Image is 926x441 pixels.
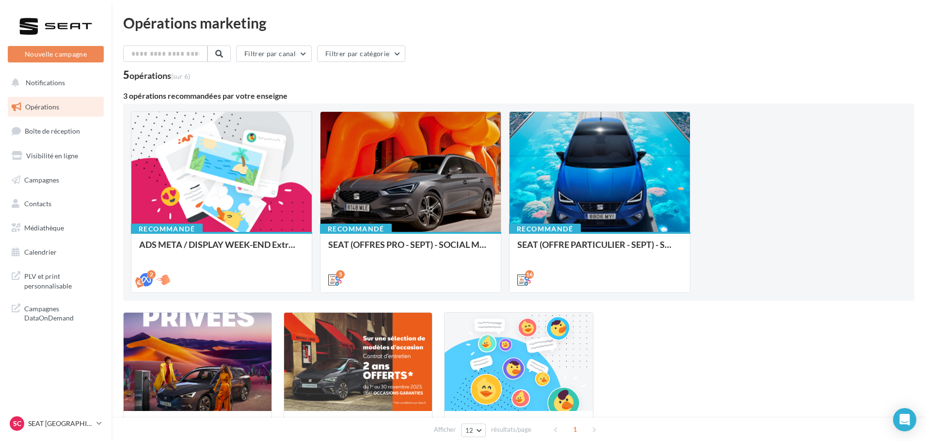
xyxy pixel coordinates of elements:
[461,424,486,437] button: 12
[24,199,51,208] span: Contacts
[131,224,203,234] div: Recommandé
[123,15,914,30] div: Opérations marketing
[328,240,493,259] div: SEAT (OFFRES PRO - SEPT) - SOCIAL MEDIA
[26,78,65,87] span: Notifications
[6,73,102,93] button: Notifications
[6,194,106,214] a: Contacts
[24,302,100,323] span: Campagnes DataOnDemand
[171,72,190,80] span: (sur 6)
[24,175,59,183] span: Campagnes
[6,146,106,166] a: Visibilité en ligne
[236,46,312,62] button: Filtrer par canal
[6,242,106,262] a: Calendrier
[13,419,21,428] span: SC
[8,414,104,433] a: SC SEAT [GEOGRAPHIC_DATA]
[6,298,106,327] a: Campagnes DataOnDemand
[491,425,531,434] span: résultats/page
[509,224,581,234] div: Recommandé
[8,46,104,62] button: Nouvelle campagne
[24,248,57,256] span: Calendrier
[336,270,345,279] div: 5
[6,266,106,294] a: PLV et print personnalisable
[123,92,914,100] div: 3 opérations recommandées par votre enseigne
[147,270,156,279] div: 2
[24,270,100,290] span: PLV et print personnalisable
[25,103,59,111] span: Opérations
[525,270,534,279] div: 16
[129,71,190,80] div: opérations
[123,70,190,80] div: 5
[6,170,106,190] a: Campagnes
[25,127,80,135] span: Boîte de réception
[317,46,405,62] button: Filtrer par catégorie
[465,426,474,434] span: 12
[434,425,456,434] span: Afficher
[24,224,64,232] span: Médiathèque
[320,224,392,234] div: Recommandé
[6,218,106,238] a: Médiathèque
[893,408,916,431] div: Open Intercom Messenger
[517,240,682,259] div: SEAT (OFFRE PARTICULIER - SEPT) - SOCIAL MEDIA
[28,419,93,428] p: SEAT [GEOGRAPHIC_DATA]
[6,121,106,141] a: Boîte de réception
[139,240,304,259] div: ADS META / DISPLAY WEEK-END Extraordinaire (JPO) Septembre 2025
[6,97,106,117] a: Opérations
[567,422,583,437] span: 1
[26,152,78,160] span: Visibilité en ligne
